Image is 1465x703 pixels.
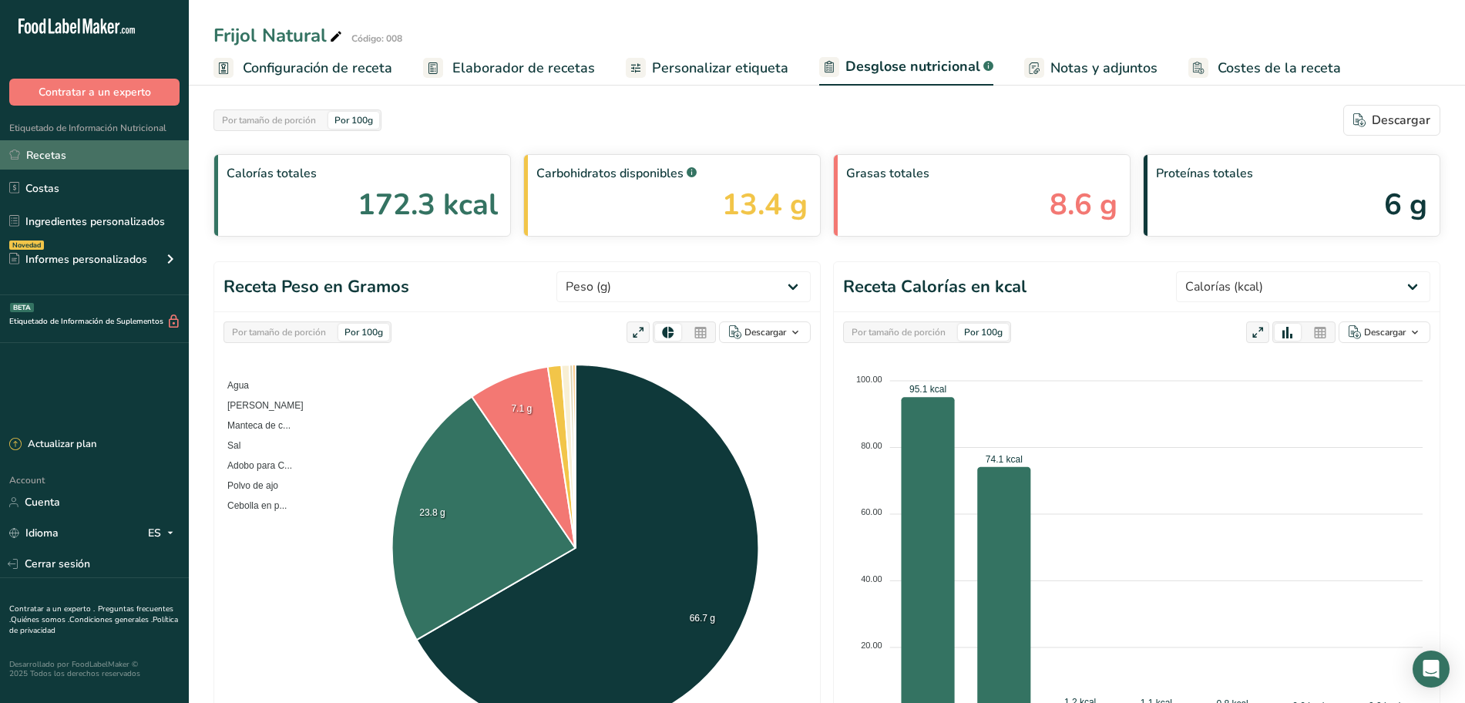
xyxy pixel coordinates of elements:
div: Informes personalizados [9,251,147,267]
a: Quiénes somos . [11,614,69,625]
tspan: 60.00 [861,507,882,516]
span: Sal [216,440,240,451]
div: Frijol Natural [213,22,345,49]
span: Proteínas totales [1156,164,1427,183]
tspan: 20.00 [861,641,882,650]
h1: Receta Peso en Gramos [223,274,409,300]
span: Adobo para C... [216,460,292,471]
span: 6 g [1384,183,1427,227]
span: Costes de la receta [1218,58,1341,79]
div: Por 100g [328,112,379,129]
a: Personalizar etiqueta [626,51,788,86]
span: Cebolla en p... [216,500,287,511]
h1: Receta Calorías en kcal [843,274,1027,300]
div: Desarrollado por FoodLabelMaker © 2025 Todos los derechos reservados [9,660,180,678]
div: Por tamaño de porción [216,112,322,129]
div: Por tamaño de porción [845,324,952,341]
span: Notas y adjuntos [1050,58,1158,79]
div: Por 100g [338,324,389,341]
a: Desglose nutricional [819,49,993,86]
span: Personalizar etiqueta [652,58,788,79]
a: Costes de la receta [1188,51,1341,86]
div: Actualizar plan [9,437,96,452]
div: Descargar [744,325,786,339]
span: 172.3 kcal [358,183,498,227]
span: Configuración de receta [243,58,392,79]
button: Contratar a un experto [9,79,180,106]
span: Calorías totales [227,164,498,183]
span: Agua [216,380,249,391]
div: ES [148,524,180,543]
a: Preguntas frecuentes . [9,604,173,625]
span: Grasas totales [846,164,1117,183]
div: BETA [10,303,34,312]
span: Elaborador de recetas [452,58,595,79]
button: Descargar [1343,105,1440,136]
a: Elaborador de recetas [423,51,595,86]
a: Configuración de receta [213,51,392,86]
span: 8.6 g [1050,183,1117,227]
a: Condiciones generales . [69,614,153,625]
div: Por tamaño de porción [226,324,332,341]
span: Manteca de c... [216,420,291,431]
button: Descargar [1339,321,1430,343]
span: Polvo de ajo [216,480,278,491]
button: Descargar [719,321,811,343]
a: Idioma [9,520,59,547]
a: Notas y adjuntos [1024,51,1158,86]
div: Open Intercom Messenger [1413,651,1450,688]
div: Novedad [9,240,44,250]
div: Por 100g [958,324,1009,341]
tspan: 40.00 [861,574,882,584]
a: Política de privacidad [9,614,178,636]
tspan: 100.00 [856,374,882,383]
a: Contratar a un experto . [9,604,95,614]
div: Descargar [1353,111,1430,129]
span: Desglose nutricional [845,56,980,77]
div: Código: 008 [351,32,402,45]
span: [PERSON_NAME] [216,400,304,411]
div: Descargar [1364,325,1406,339]
span: Carbohidratos disponibles [536,164,808,183]
tspan: 80.00 [861,441,882,450]
span: 13.4 g [722,183,808,227]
